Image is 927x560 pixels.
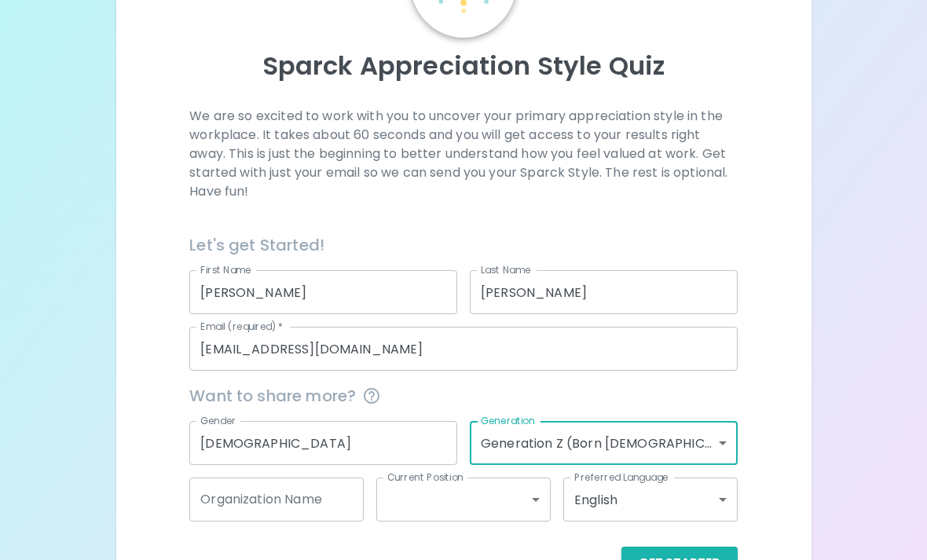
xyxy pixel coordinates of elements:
[481,414,535,427] label: Generation
[189,232,738,258] h6: Let's get Started!
[189,107,738,201] p: We are so excited to work with you to uncover your primary appreciation style in the workplace. I...
[200,263,251,276] label: First Name
[481,263,530,276] label: Last Name
[470,421,738,465] div: Generation Z (Born [DEMOGRAPHIC_DATA] - [DEMOGRAPHIC_DATA])
[189,383,738,408] span: Want to share more?
[574,470,669,484] label: Preferred Language
[563,478,738,522] div: English
[200,320,284,333] label: Email (required)
[135,50,793,82] p: Sparck Appreciation Style Quiz
[200,414,236,427] label: Gender
[387,470,463,484] label: Current Position
[362,386,381,405] svg: This information is completely confidential and only used for aggregated appreciation studies at ...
